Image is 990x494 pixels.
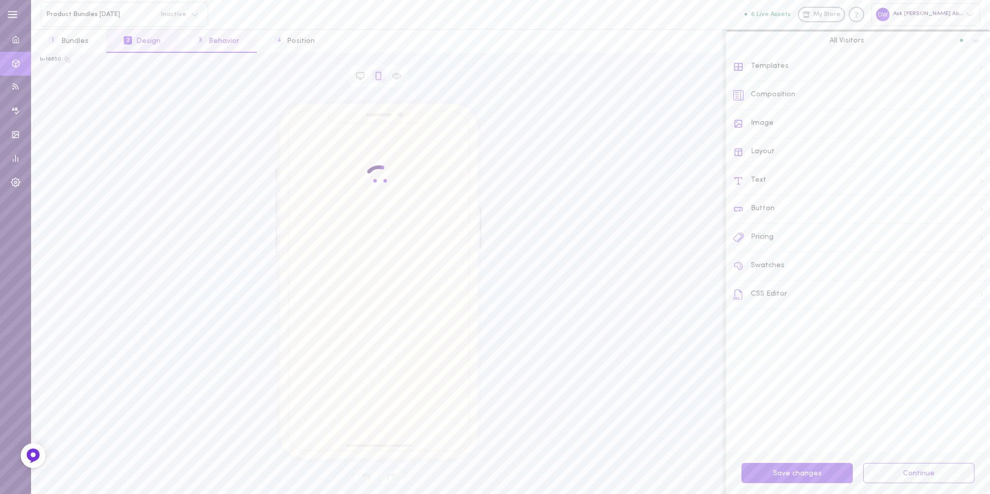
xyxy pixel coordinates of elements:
span: Product Bundles [DATE] [47,10,154,18]
button: 4Position [257,30,332,53]
a: 6 Live Assets [745,11,798,18]
img: Feedback Button [25,448,41,463]
div: Knowledge center [849,7,864,22]
span: Undo [353,468,378,485]
div: Composition [733,81,990,110]
span: 3 [196,36,205,45]
div: Pricing [733,224,990,252]
div: Button [733,195,990,224]
span: My Store [813,10,840,20]
button: 3Behavior [179,30,257,53]
div: Templates [733,53,990,81]
span: All Visitors [829,36,864,45]
div: b-18650 [40,56,61,63]
div: Ask [PERSON_NAME] About Hair & Health [871,3,980,25]
button: 6 Live Assets [745,11,791,18]
div: CSS Editor [733,281,990,309]
div: Swatches [733,252,990,281]
div: Layout [733,138,990,167]
div: Text [733,167,990,195]
a: My Store [798,7,845,22]
span: Redo [378,468,404,485]
div: Image [733,110,990,138]
span: 2 [124,36,132,45]
button: Save changes [741,463,853,483]
button: Continue [863,463,974,483]
button: 2Design [106,30,178,53]
button: 1Bundles [31,30,106,53]
span: 1 [49,36,57,45]
span: Inactive [154,11,186,18]
span: 4 [274,36,283,45]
